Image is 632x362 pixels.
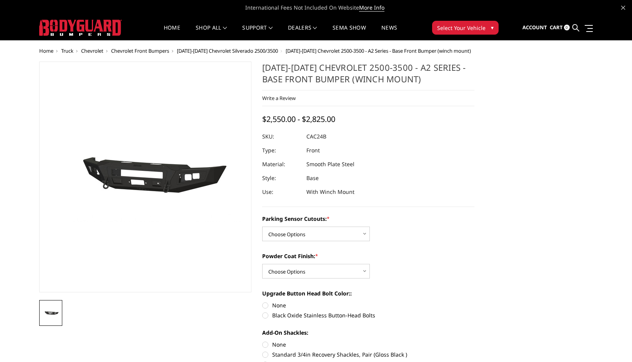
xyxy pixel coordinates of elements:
[262,301,474,309] label: None
[522,17,547,38] a: Account
[333,25,366,40] a: SEMA Show
[262,62,474,90] h1: [DATE]-[DATE] Chevrolet 2500-3500 - A2 Series - Base Front Bumper (winch mount)
[286,47,471,54] span: [DATE]-[DATE] Chevrolet 2500-3500 - A2 Series - Base Front Bumper (winch mount)
[262,340,474,349] label: None
[288,25,317,40] a: Dealers
[262,252,474,260] label: Powder Coat Finish:
[262,95,296,102] a: Write a Review
[262,114,335,124] span: $2,550.00 - $2,825.00
[262,215,474,223] label: Parking Sensor Cutouts:
[196,25,227,40] a: shop all
[81,47,103,54] a: Chevrolet
[491,23,494,32] span: ▾
[42,309,60,318] img: 2024-2025 Chevrolet 2500-3500 - A2 Series - Base Front Bumper (winch mount)
[61,47,73,54] a: Truck
[306,171,319,185] dd: Base
[262,185,301,199] dt: Use:
[522,24,547,31] span: Account
[177,47,278,54] a: [DATE]-[DATE] Chevrolet Silverado 2500/3500
[262,143,301,157] dt: Type:
[262,350,474,359] label: Standard 3/4in Recovery Shackles, Pair (Gloss Black )
[306,130,326,143] dd: CAC24B
[242,25,273,40] a: Support
[262,130,301,143] dt: SKU:
[262,289,474,297] label: Upgrade Button Head Bolt Color::
[306,157,354,171] dd: Smooth Plate Steel
[359,4,384,12] a: More Info
[111,47,169,54] a: Chevrolet Front Bumpers
[306,185,354,199] dd: With Winch Mount
[432,21,499,35] button: Select Your Vehicle
[550,24,563,31] span: Cart
[262,171,301,185] dt: Style:
[262,329,474,337] label: Add-On Shackles:
[164,25,180,40] a: Home
[437,24,486,32] span: Select Your Vehicle
[550,17,570,38] a: Cart 0
[262,311,474,319] label: Black Oxide Stainless Button-Head Bolts
[306,143,320,157] dd: Front
[262,157,301,171] dt: Material:
[39,20,122,36] img: BODYGUARD BUMPERS
[39,62,251,292] a: 2024-2025 Chevrolet 2500-3500 - A2 Series - Base Front Bumper (winch mount)
[381,25,397,40] a: News
[564,25,570,30] span: 0
[39,47,53,54] a: Home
